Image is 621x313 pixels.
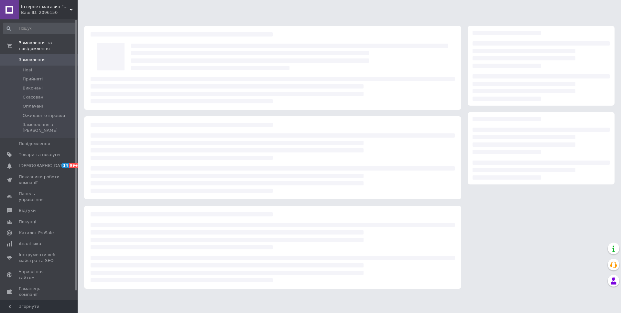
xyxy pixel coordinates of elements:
span: Інтернет-магазин "ШАНС" [21,4,70,10]
span: Замовлення з [PERSON_NAME] [23,122,76,133]
span: Аналітика [19,241,41,247]
span: Покупці [19,219,36,225]
span: Прийняті [23,76,43,82]
span: Повідомлення [19,141,50,147]
span: 14 [61,163,69,168]
span: Оплачені [23,103,43,109]
span: 99+ [69,163,80,168]
span: Замовлення [19,57,46,63]
span: Панель управління [19,191,60,203]
span: Замовлення та повідомлення [19,40,78,52]
span: Товари та послуги [19,152,60,158]
span: Ожидает отправки [23,113,65,119]
input: Пошук [3,23,76,34]
span: Управління сайтом [19,269,60,281]
span: Нові [23,67,32,73]
span: Показники роботи компанії [19,174,60,186]
span: Каталог ProSale [19,230,54,236]
span: Виконані [23,85,43,91]
span: Відгуки [19,208,36,214]
div: Ваш ID: 2096150 [21,10,78,16]
span: Інструменти веб-майстра та SEO [19,252,60,264]
span: Гаманець компанії [19,286,60,297]
span: [DEMOGRAPHIC_DATA] [19,163,67,169]
span: Скасовані [23,94,45,100]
